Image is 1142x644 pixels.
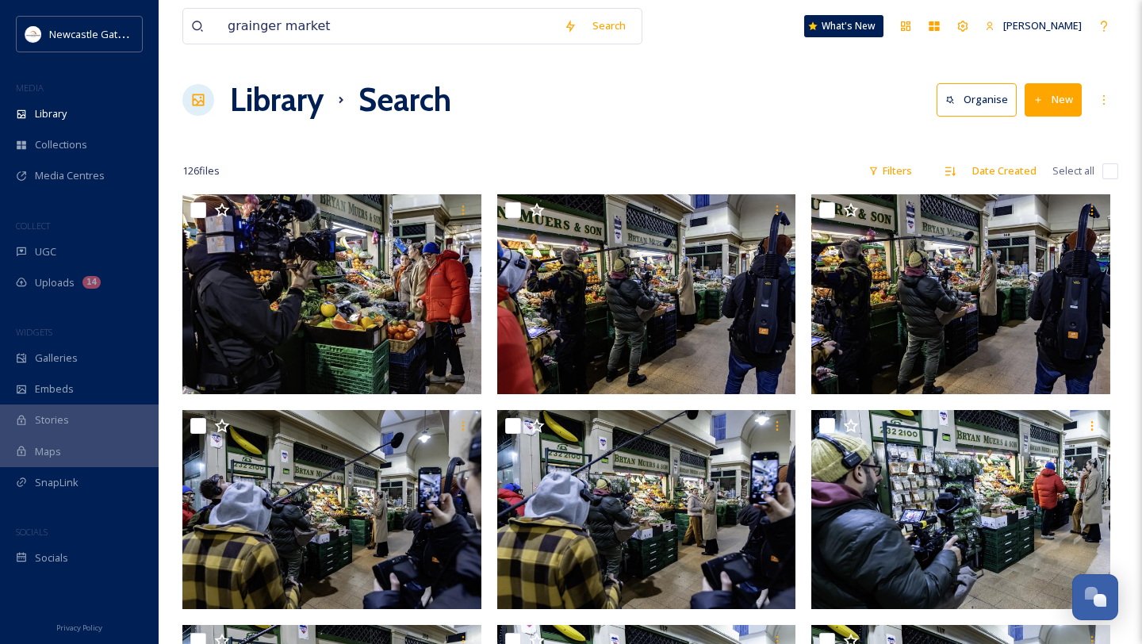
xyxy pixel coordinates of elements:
span: Stories [35,412,69,427]
span: [PERSON_NAME] [1003,18,1082,33]
span: WIDGETS [16,326,52,338]
img: DqD9wEUd_400x400.jpg [25,26,41,42]
span: Socials [35,550,68,565]
span: 126 file s [182,163,220,178]
span: Maps [35,444,61,459]
span: Newcastle Gateshead Initiative [49,26,195,41]
button: Organise [937,83,1017,116]
h1: Search [358,76,451,124]
span: Galleries [35,351,78,366]
a: Library [230,76,324,124]
img: 241210H_008.jpg [497,194,796,394]
span: Privacy Policy [56,623,102,633]
span: MEDIA [16,82,44,94]
span: SnapLink [35,475,79,490]
span: Library [35,106,67,121]
span: Collections [35,137,87,152]
span: Media Centres [35,168,105,183]
button: Open Chat [1072,574,1118,620]
input: Search your library [220,9,556,44]
span: COLLECT [16,220,50,232]
img: 241210H_006.jpg [182,409,481,609]
div: 14 [82,276,101,289]
span: Select all [1052,163,1094,178]
button: New [1025,83,1082,116]
a: Privacy Policy [56,617,102,636]
a: What's New [804,15,883,37]
img: 241210H_003.jpg [811,409,1110,609]
img: 241210H_007.jpg [811,194,1110,394]
img: 241210H_009.jpg [182,194,481,394]
div: Date Created [964,155,1044,186]
span: Uploads [35,275,75,290]
span: SOCIALS [16,526,48,538]
span: Embeds [35,381,74,397]
img: 241210H_005.jpg [497,409,796,609]
div: Search [584,10,634,41]
div: Filters [860,155,920,186]
span: UGC [35,244,56,259]
a: [PERSON_NAME] [977,10,1090,41]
